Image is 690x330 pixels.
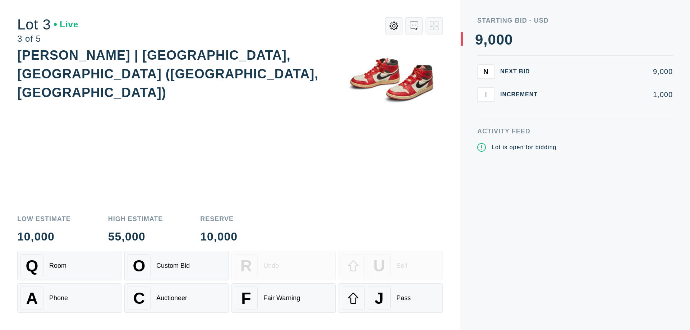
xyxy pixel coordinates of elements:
[505,32,513,47] div: 0
[17,283,121,313] button: APhone
[339,251,443,280] button: USell
[124,283,229,313] button: CAuctioneer
[133,257,146,275] span: O
[485,90,487,98] span: I
[17,251,121,280] button: QRoom
[200,231,238,242] div: 10,000
[549,91,673,98] div: 1,000
[339,283,443,313] button: JPass
[263,262,279,270] div: Undo
[373,257,385,275] span: U
[500,92,543,97] div: Increment
[17,231,71,242] div: 10,000
[156,294,187,302] div: Auctioneer
[549,68,673,75] div: 9,000
[200,216,238,222] div: Reserve
[241,289,251,307] span: F
[17,216,71,222] div: Low Estimate
[26,289,38,307] span: A
[492,143,556,152] div: Lot is open for bidding
[231,251,336,280] button: RUndo
[156,262,190,270] div: Custom Bid
[396,262,407,270] div: Sell
[108,216,163,222] div: High Estimate
[17,48,318,100] div: [PERSON_NAME] | [GEOGRAPHIC_DATA], [GEOGRAPHIC_DATA] ([GEOGRAPHIC_DATA], [GEOGRAPHIC_DATA])
[54,20,78,29] div: Live
[26,257,38,275] span: Q
[477,17,673,24] div: Starting Bid - USD
[396,294,411,302] div: Pass
[133,289,145,307] span: C
[374,289,383,307] span: J
[49,262,66,270] div: Room
[477,128,673,134] div: Activity Feed
[475,32,483,47] div: 9
[231,283,336,313] button: FFair Warning
[240,257,252,275] span: R
[496,32,505,47] div: 0
[477,64,494,79] button: N
[124,251,229,280] button: OCustom Bid
[483,67,488,75] span: N
[17,35,78,43] div: 3 of 5
[477,87,494,102] button: I
[500,69,543,74] div: Next Bid
[17,17,78,32] div: Lot 3
[108,231,163,242] div: 55,000
[483,32,488,176] div: ,
[263,294,300,302] div: Fair Warning
[488,32,496,47] div: 0
[49,294,68,302] div: Phone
